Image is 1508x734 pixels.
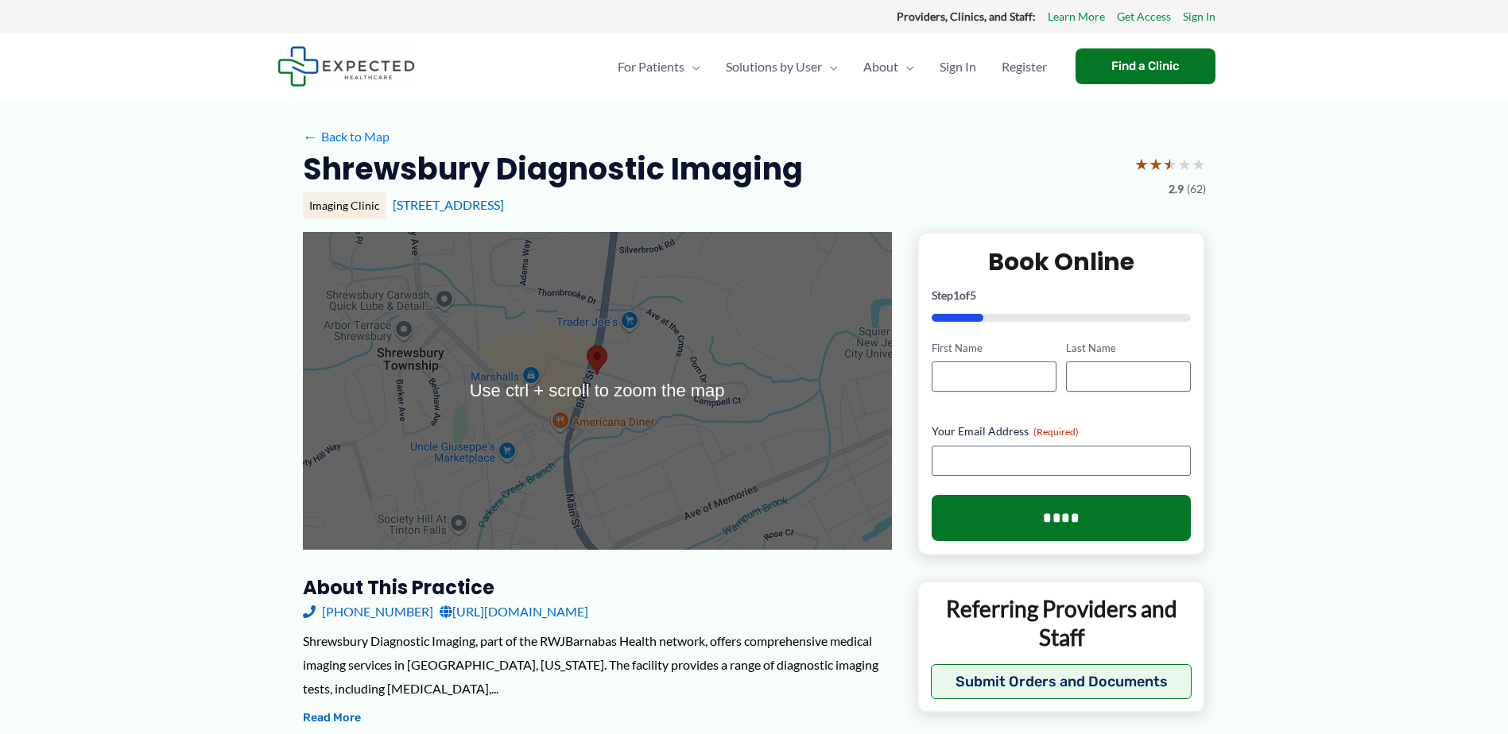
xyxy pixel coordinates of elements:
[440,600,588,624] a: [URL][DOMAIN_NAME]
[932,341,1056,356] label: First Name
[303,629,892,700] div: Shrewsbury Diagnostic Imaging, part of the RWJBarnabas Health network, offers comprehensive medic...
[1076,48,1215,84] a: Find a Clinic
[726,39,822,95] span: Solutions by User
[303,709,361,728] button: Read More
[303,125,390,149] a: ←Back to Map
[932,246,1192,277] h2: Book Online
[618,39,684,95] span: For Patients
[1066,341,1191,356] label: Last Name
[277,46,415,87] img: Expected Healthcare Logo - side, dark font, small
[932,423,1192,439] label: Your Email Address
[303,600,433,624] a: [PHONE_NUMBER]
[1183,6,1215,27] a: Sign In
[684,39,700,95] span: Menu Toggle
[940,39,976,95] span: Sign In
[393,197,504,212] a: [STREET_ADDRESS]
[1117,6,1171,27] a: Get Access
[303,129,318,144] span: ←
[1187,179,1206,199] span: (62)
[851,39,927,95] a: AboutMenu Toggle
[1134,149,1149,179] span: ★
[1169,179,1184,199] span: 2.9
[863,39,898,95] span: About
[970,288,976,302] span: 5
[1048,6,1105,27] a: Learn More
[822,39,838,95] span: Menu Toggle
[303,192,386,219] div: Imaging Clinic
[931,664,1192,699] button: Submit Orders and Documents
[953,288,959,302] span: 1
[989,39,1060,95] a: Register
[927,39,989,95] a: Sign In
[303,149,803,188] h2: Shrewsbury Diagnostic Imaging
[898,39,914,95] span: Menu Toggle
[1033,426,1079,438] span: (Required)
[931,594,1192,652] p: Referring Providers and Staff
[932,290,1192,301] p: Step of
[713,39,851,95] a: Solutions by UserMenu Toggle
[1002,39,1047,95] span: Register
[1192,149,1206,179] span: ★
[605,39,1060,95] nav: Primary Site Navigation
[897,10,1036,23] strong: Providers, Clinics, and Staff:
[1163,149,1177,179] span: ★
[1177,149,1192,179] span: ★
[1149,149,1163,179] span: ★
[605,39,713,95] a: For PatientsMenu Toggle
[303,575,892,600] h3: About this practice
